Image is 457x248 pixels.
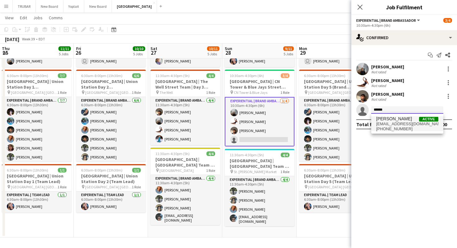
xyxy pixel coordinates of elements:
[11,185,58,189] span: [GEOGRAPHIC_DATA] [GEOGRAPHIC_DATA]
[150,49,157,56] span: 27
[2,97,72,172] app-card-role: Experiential | Brand Ambassador7/76:30am-8:00pm (13h30m)[PERSON_NAME][PERSON_NAME][PERSON_NAME][P...
[299,46,307,51] span: Mon
[225,70,294,146] app-job-card: 10:30am-4:30pm (6h)3/4[GEOGRAPHIC_DATA] | CN Tower & Blue Jays Street Team | Day 4 (Brand Ambassa...
[7,73,48,78] span: 6:30am-8:00pm (13h30m)
[150,175,220,225] app-card-role: Experiential | Brand Ambassador4/411:30am-4:30pm (5h)[PERSON_NAME][PERSON_NAME][PERSON_NAME][EMAI...
[2,79,72,90] h3: [GEOGRAPHIC_DATA] | Union Station Day 1 ([GEOGRAPHIC_DATA] Ambassasdors)
[299,173,369,184] h3: [GEOGRAPHIC_DATA] | Union Station Day 5 (Team Lead)
[281,153,289,157] span: 4/4
[304,168,345,172] span: 6:30am-8:00pm (13h30m)
[2,14,16,22] a: View
[207,46,219,51] span: 10/11
[356,18,416,23] span: Experiential | Brand Ambassador
[206,151,215,156] span: 4/4
[308,185,355,189] span: [GEOGRAPHIC_DATA] [GEOGRAPHIC_DATA]
[356,121,377,127] div: Total fee
[371,91,404,97] div: [PERSON_NAME]
[230,73,264,78] span: 10:30am-4:30pm (6h)
[132,73,141,78] span: 6/6
[371,97,387,102] div: Not rated
[76,173,146,184] h3: [GEOGRAPHIC_DATA] | Union Station Day 2 (Team Lead)
[150,148,220,225] app-job-card: 11:30am-4:30pm (5h)4/4[GEOGRAPHIC_DATA] | [GEOGRAPHIC_DATA] Team | Day 3 (Brand Ambassadors) [GEO...
[299,79,369,90] h3: [GEOGRAPHIC_DATA] | Union Station Day 5 (Brand Ambassadors)
[63,0,84,12] button: Yoplait
[81,73,122,78] span: 6:30am-8:00pm (13h30m)
[76,164,146,213] app-job-card: 6:30am-8:00pm (13h30m)1/1[GEOGRAPHIC_DATA] | Union Station Day 2 (Team Lead) [GEOGRAPHIC_DATA] [G...
[132,168,141,172] span: 1/1
[21,37,36,41] span: Week 39
[58,46,71,51] span: 11/11
[376,126,438,131] span: +14168843819
[46,14,65,22] a: Comms
[49,15,63,21] span: Comms
[234,169,277,174] span: St. [PERSON_NAME] Market
[85,90,132,95] span: [GEOGRAPHIC_DATA] [GEOGRAPHIC_DATA]
[5,15,14,21] span: View
[150,97,220,145] app-card-role: Experiential | Brand Ambassador4/411:30am-4:30pm (5h)[PERSON_NAME][PERSON_NAME][PERSON_NAME][PERS...
[2,46,10,51] span: Thu
[17,14,30,22] a: Edit
[280,90,289,95] span: 1 Role
[351,30,457,45] div: Confirmed
[206,90,215,95] span: 1 Role
[159,90,173,95] span: The Well
[225,176,294,226] app-card-role: Experiential | Brand Ambassador4/411:30am-4:30pm (5h)[PERSON_NAME][PERSON_NAME][PERSON_NAME][EMAI...
[133,52,145,56] div: 5 Jobs
[283,46,294,51] span: 9/11
[13,0,36,12] button: TRUBAR
[11,90,58,95] span: [GEOGRAPHIC_DATA] [GEOGRAPHIC_DATA]
[58,90,67,95] span: 1 Role
[76,46,81,51] span: Fri
[225,46,232,51] span: Sun
[75,49,81,56] span: 26
[356,23,452,28] div: 10:30am-4:30pm (6h)
[225,79,294,90] h3: [GEOGRAPHIC_DATA] | CN Tower & Blue Jays Street Team | Day 4 (Brand Ambassadors)
[376,122,438,126] span: hreljacdanielle@gmail.com
[280,169,289,174] span: 1 Role
[58,73,67,78] span: 7/7
[206,168,215,173] span: 1 Role
[2,70,72,162] app-job-card: 6:30am-8:00pm (13h30m)7/7[GEOGRAPHIC_DATA] | Union Station Day 1 ([GEOGRAPHIC_DATA] Ambassasdors)...
[299,164,369,213] app-job-card: 6:30am-8:00pm (13h30m)1/1[GEOGRAPHIC_DATA] | Union Station Day 5 (Team Lead) [GEOGRAPHIC_DATA] [G...
[7,168,48,172] span: 6:30am-8:00pm (13h30m)
[76,70,146,162] app-job-card: 6:30am-8:00pm (13h30m)6/6[GEOGRAPHIC_DATA] | Union Station Day 2 ([GEOGRAPHIC_DATA] Ambassasdors)...
[304,73,345,78] span: 6:30am-8:00pm (13h30m)
[1,49,10,56] span: 25
[85,185,132,189] span: [GEOGRAPHIC_DATA] [GEOGRAPHIC_DATA]
[371,78,404,83] div: [PERSON_NAME]
[76,191,146,213] app-card-role: Experiential | Team Lead1/16:30am-8:00pm (13h30m)[PERSON_NAME]
[150,46,157,51] span: Sat
[150,70,220,145] app-job-card: 11:30am-4:30pm (5h)4/4[GEOGRAPHIC_DATA] | The Well Street Team | Day 3 (Brand Ambassadors) The We...
[351,3,457,11] h3: Job Fulfilment
[5,36,19,42] div: [DATE]
[207,52,219,56] div: 5 Jobs
[2,164,72,213] app-job-card: 6:30am-8:00pm (13h30m)1/1[GEOGRAPHIC_DATA] | Union Station Day 1 (Team Lead) [GEOGRAPHIC_DATA] [G...
[159,168,194,173] span: [GEOGRAPHIC_DATA]
[36,0,63,12] button: New Board
[371,64,404,70] div: [PERSON_NAME]
[371,83,387,88] div: Not rated
[433,106,441,114] keeper-lock: Open Keeper Popup
[76,97,146,163] app-card-role: Experiential | Brand Ambassador6/66:30am-8:00pm (13h30m)[PERSON_NAME][PERSON_NAME][PERSON_NAME][P...
[150,157,220,168] h3: [GEOGRAPHIC_DATA] | [GEOGRAPHIC_DATA] Team | Day 3 (Brand Ambassadors)
[58,185,67,189] span: 1 Role
[155,73,190,78] span: 11:30am-4:30pm (5h)
[281,73,289,78] span: 3/4
[299,70,369,162] app-job-card: 6:30am-8:00pm (13h30m)6/6[GEOGRAPHIC_DATA] | Union Station Day 5 (Brand Ambassadors) [GEOGRAPHIC_...
[84,0,112,12] button: New Board
[112,0,157,12] button: [GEOGRAPHIC_DATA]
[225,149,294,226] app-job-card: 11:30am-4:30pm (5h)4/4[GEOGRAPHIC_DATA] | [GEOGRAPHIC_DATA] Team | Day 4 (Brand Ambassadors) St. ...
[443,18,452,23] span: 3/4
[39,37,45,41] div: EDT
[299,191,369,213] app-card-role: Experiential | Team Lead1/16:30am-8:00pm (13h30m)[PERSON_NAME]
[76,79,146,90] h3: [GEOGRAPHIC_DATA] | Union Station Day 2 ([GEOGRAPHIC_DATA] Ambassasdors)
[299,97,369,163] app-card-role: Experiential | Brand Ambassador6/66:30am-8:00pm (13h30m)[PERSON_NAME][PERSON_NAME][PERSON_NAME][P...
